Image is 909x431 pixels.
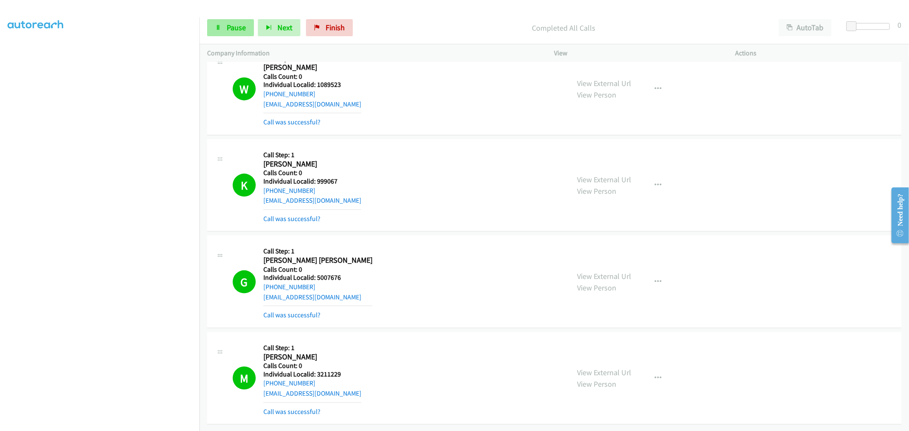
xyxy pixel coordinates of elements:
[263,293,361,301] a: [EMAIL_ADDRESS][DOMAIN_NAME]
[233,367,256,390] h1: M
[577,78,632,88] a: View External Url
[263,118,320,126] a: Call was successful?
[263,283,315,291] a: [PHONE_NUMBER]
[263,247,372,256] h5: Call Step: 1
[263,379,315,387] a: [PHONE_NUMBER]
[263,159,361,169] h2: [PERSON_NAME]
[577,186,617,196] a: View Person
[577,368,632,377] a: View External Url
[258,19,300,36] button: Next
[263,256,372,265] h2: [PERSON_NAME] [PERSON_NAME]
[263,177,361,186] h5: Individual Localid: 999067
[554,48,720,58] p: View
[263,187,315,195] a: [PHONE_NUMBER]
[8,25,199,430] iframe: Dialpad
[207,19,254,36] a: Pause
[207,48,539,58] p: Company Information
[897,19,901,31] div: 0
[577,175,632,184] a: View External Url
[263,370,361,379] h5: Individual Localid: 3211229
[263,196,361,204] a: [EMAIL_ADDRESS][DOMAIN_NAME]
[263,63,361,72] h2: [PERSON_NAME]
[326,23,345,32] span: Finish
[577,379,617,389] a: View Person
[263,389,361,397] a: [EMAIL_ADDRESS][DOMAIN_NAME]
[736,48,901,58] p: Actions
[233,78,256,101] h1: W
[233,174,256,197] h1: K
[851,23,890,30] div: Delay between calls (in seconds)
[263,151,361,159] h5: Call Step: 1
[263,408,320,416] a: Call was successful?
[577,90,617,100] a: View Person
[306,19,353,36] a: Finish
[263,72,361,81] h5: Calls Count: 0
[263,352,361,362] h2: [PERSON_NAME]
[577,283,617,293] a: View Person
[263,362,361,370] h5: Calls Count: 0
[779,19,831,36] button: AutoTab
[227,23,246,32] span: Pause
[263,273,372,282] h5: Individual Localid: 5007676
[263,215,320,223] a: Call was successful?
[233,270,256,293] h1: G
[263,265,372,274] h5: Calls Count: 0
[577,271,632,281] a: View External Url
[263,90,315,98] a: [PHONE_NUMBER]
[263,80,361,89] h5: Individual Localid: 1089523
[885,181,909,249] iframe: Resource Center
[263,311,320,319] a: Call was successful?
[364,22,763,34] p: Completed All Calls
[263,344,361,352] h5: Call Step: 1
[263,100,361,108] a: [EMAIL_ADDRESS][DOMAIN_NAME]
[277,23,292,32] span: Next
[263,169,361,177] h5: Calls Count: 0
